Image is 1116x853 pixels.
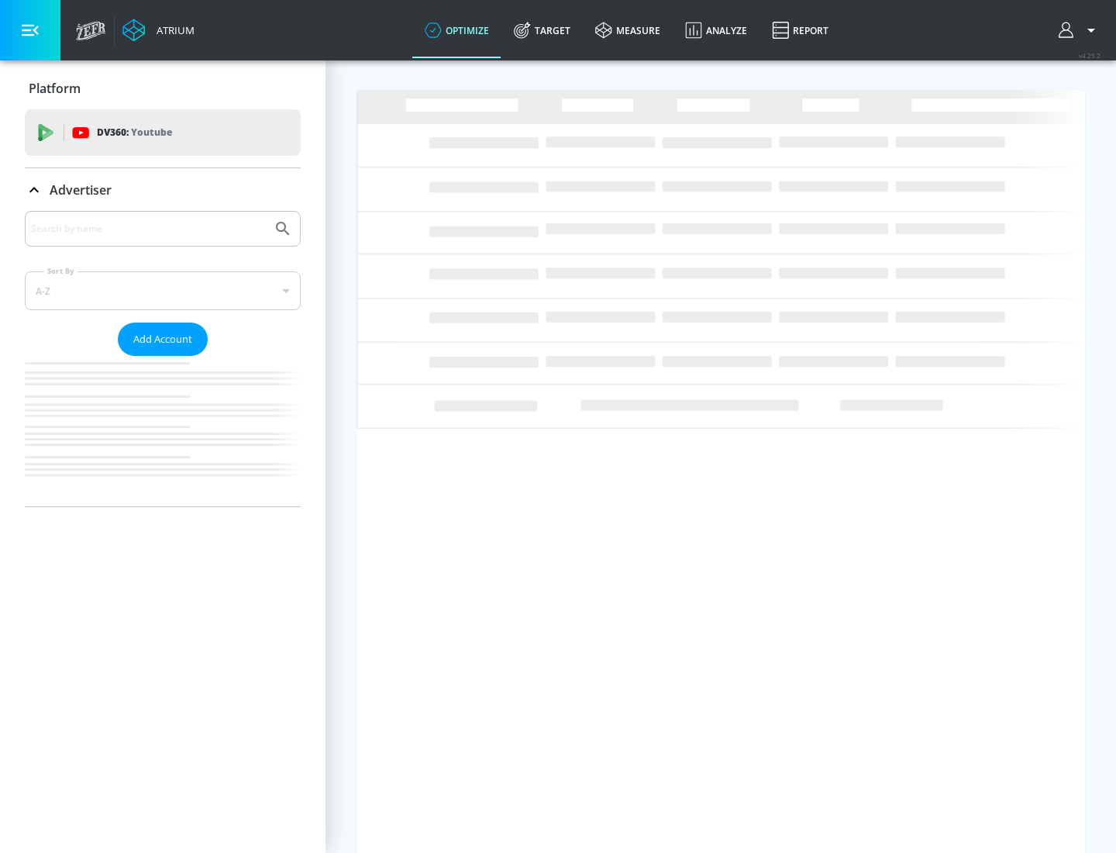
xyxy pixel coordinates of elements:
[25,168,301,212] div: Advertiser
[25,271,301,310] div: A-Z
[25,211,301,506] div: Advertiser
[97,124,172,141] p: DV360:
[31,219,266,239] input: Search by name
[44,266,77,276] label: Sort By
[25,356,301,506] nav: list of Advertiser
[118,323,208,356] button: Add Account
[583,2,673,58] a: measure
[133,330,192,348] span: Add Account
[673,2,759,58] a: Analyze
[150,23,195,37] div: Atrium
[1079,51,1100,60] span: v 4.25.2
[25,109,301,156] div: DV360: Youtube
[25,67,301,110] div: Platform
[50,181,112,199] p: Advertiser
[759,2,841,58] a: Report
[29,80,81,97] p: Platform
[412,2,501,58] a: optimize
[131,124,172,140] p: Youtube
[501,2,583,58] a: Target
[122,19,195,42] a: Atrium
